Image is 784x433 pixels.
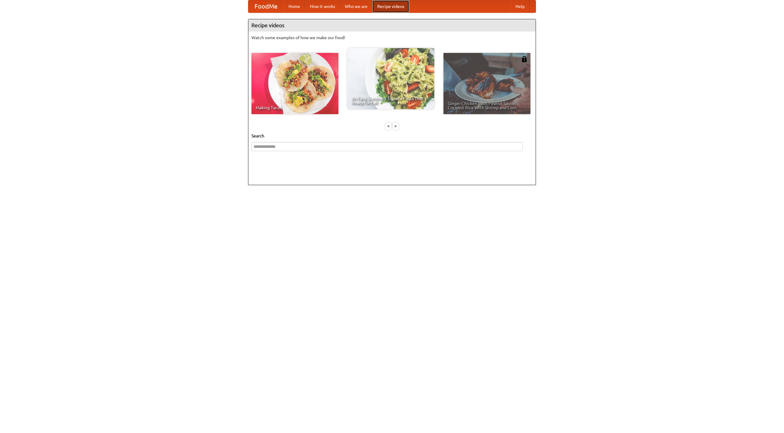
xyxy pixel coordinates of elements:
a: An Easy, Summery Tomato Pasta That's Ready for Fall [347,48,434,109]
span: An Easy, Summery Tomato Pasta That's Ready for Fall [352,96,430,105]
span: Making Tacos [256,106,334,110]
h5: Search [251,133,533,139]
a: Who we are [340,0,372,13]
a: How it works [305,0,340,13]
div: » [393,122,398,130]
a: Help [511,0,530,13]
a: Recipe videos [372,0,409,13]
a: Home [284,0,305,13]
a: FoodMe [248,0,284,13]
img: 483408.png [521,56,527,62]
a: Making Tacos [251,53,338,114]
h4: Recipe videos [248,19,536,32]
div: « [386,122,391,130]
p: Watch some examples of how we make our food! [251,35,533,41]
